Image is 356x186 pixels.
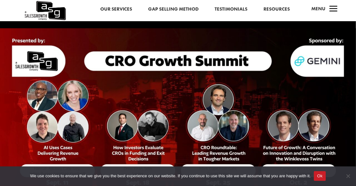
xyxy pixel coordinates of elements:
p: If your role isn’t a fit for live attendance, you’ll still receive the full session recordings af... [13,129,112,146]
span: Menu [312,5,326,12]
p: If approved, you’ll receive a confirmation email with your webinar link and calendar invite. [13,107,112,124]
a: Resources [264,5,290,13]
a: Our Services [100,5,132,13]
a: Testimonials [215,5,248,13]
p: We’ll review your registration. [13,96,112,102]
a: Gap Selling Method [148,5,199,13]
span: No [345,173,351,179]
button: Ok [314,171,326,181]
span: a [327,3,340,16]
span: We use cookies to ensure that we give you the best experience on our website. If you continue to ... [30,173,311,179]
